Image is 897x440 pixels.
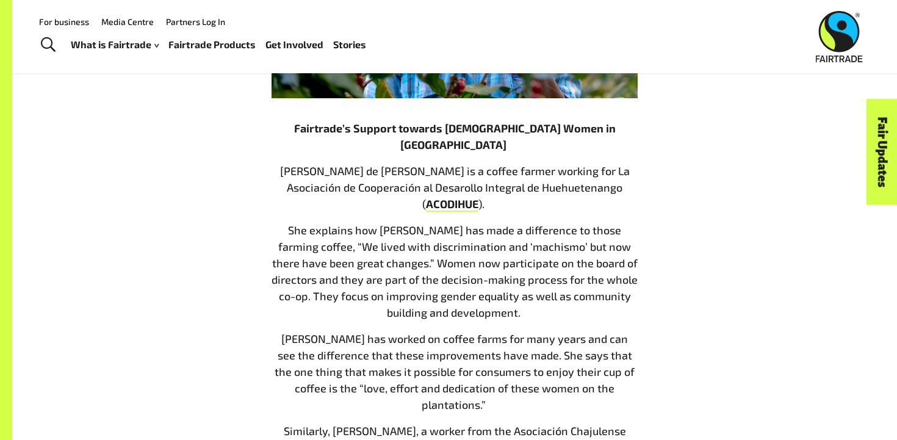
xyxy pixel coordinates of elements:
[71,36,159,54] a: What is Fairtrade
[333,36,366,54] a: Stories
[272,223,638,319] span: She explains how [PERSON_NAME] has made a difference to those farming coffee, “We lived with disc...
[265,36,323,54] a: Get Involved
[426,197,478,212] a: ACODIHUE
[294,121,616,151] span: Fairtrade’s Support towards [DEMOGRAPHIC_DATA] Women in [GEOGRAPHIC_DATA]
[478,197,485,211] span: ).
[280,164,630,211] span: [PERSON_NAME] de [PERSON_NAME] is a coffee farmer working for La Asociación de Cooperación al Des...
[39,16,89,27] a: For business
[168,36,256,54] a: Fairtrade Products
[166,16,225,27] a: Partners Log In
[426,197,478,211] span: ACODIHUE
[101,16,154,27] a: Media Centre
[275,332,635,411] span: [PERSON_NAME] has worked on coffee farms for many years and can see the difference that these imp...
[33,30,63,60] a: Toggle Search
[816,11,863,62] img: Fairtrade Australia New Zealand logo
